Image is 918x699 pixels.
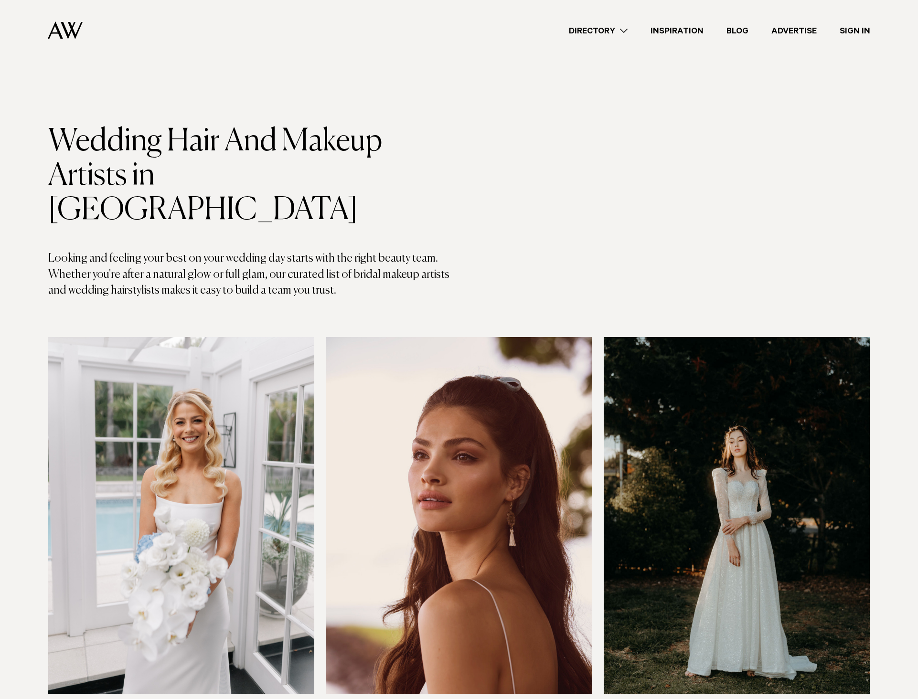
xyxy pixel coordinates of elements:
[48,21,83,39] img: Auckland Weddings Logo
[760,24,828,37] a: Advertise
[48,337,314,694] img: Auckland Weddings Hair & Makeup | Silvia Pieva
[828,24,882,37] a: Sign In
[48,125,459,228] h1: Wedding Hair And Makeup Artists in [GEOGRAPHIC_DATA]
[604,337,870,694] img: Auckland Weddings Dresses | Jenny Bridal
[639,24,715,37] a: Inspiration
[715,24,760,37] a: Blog
[326,337,592,694] img: Auckland Weddings Hair & Makeup | Rochelle Noble Hair & Makeup
[557,24,639,37] a: Directory
[48,251,459,299] p: Looking and feeling your best on your wedding day starts with the right beauty team. Whether you'...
